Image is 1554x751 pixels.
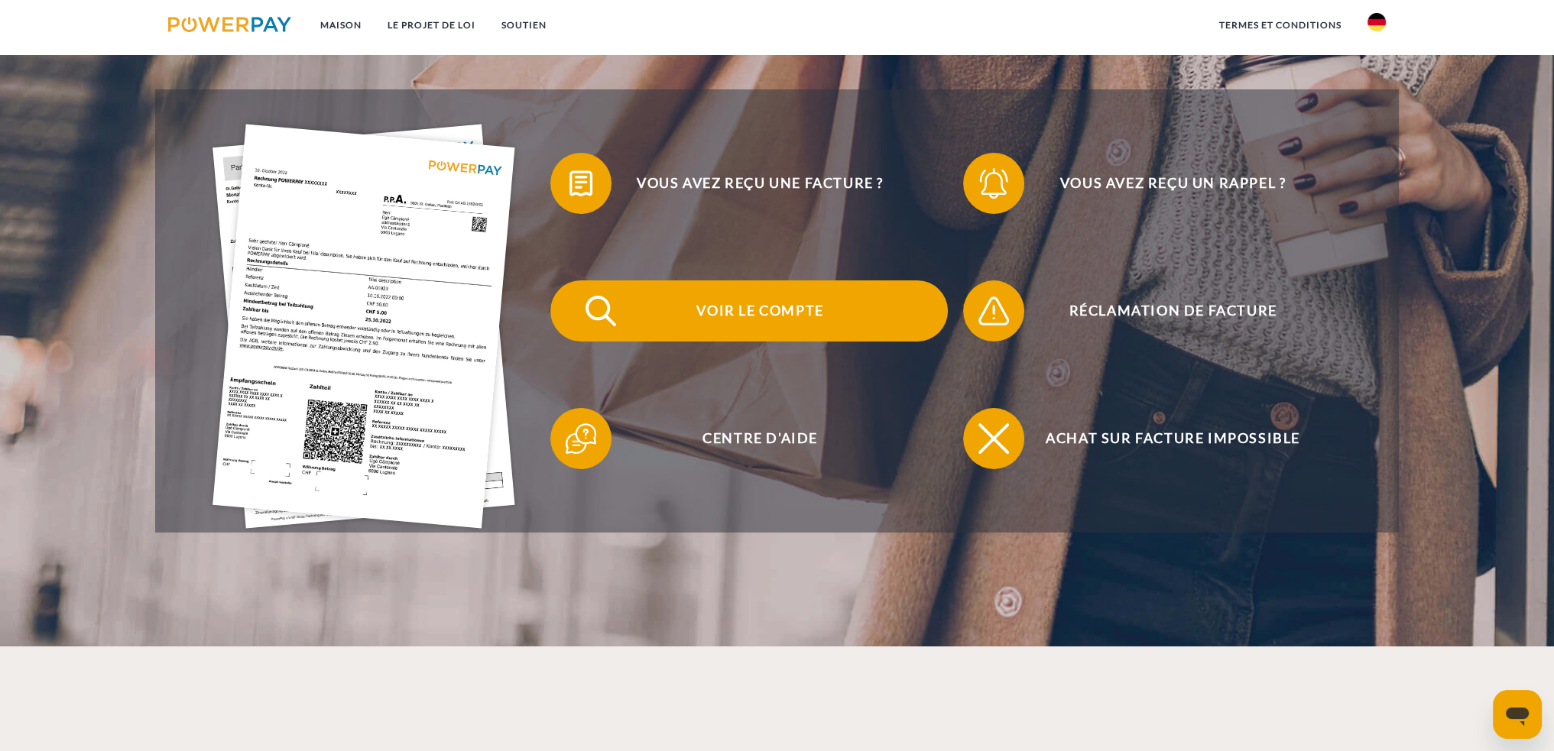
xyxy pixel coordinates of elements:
[562,419,600,458] img: qb_help.svg
[550,153,948,214] button: Vous avez reçu une facture ?
[1069,302,1277,319] font: Réclamation de facture
[550,280,948,342] button: Voir le compte
[1219,19,1342,31] font: termes et conditions
[213,125,516,529] img: single_invoice_powerpay_de.jpg
[696,302,823,319] font: Voir le compte
[702,429,818,446] font: Centre d'aide
[488,11,560,39] a: SOUTIEN
[550,408,948,469] button: Centre d'aide
[1060,174,1286,191] font: Vous avez reçu un rappel ?
[963,280,1361,342] button: Réclamation de facture
[582,292,620,330] img: qb_search.svg
[1367,13,1386,31] img: de
[1493,690,1542,739] iframe: Bouton de lancement de la fenêtre de messagerie
[963,153,1361,214] button: Vous avez reçu un rappel ?
[637,174,884,191] font: Vous avez reçu une facture ?
[375,11,488,39] a: LE PROJET DE LOI
[168,17,291,32] img: logo-powerpay.svg
[320,19,362,31] font: Maison
[975,419,1013,458] img: qb_close.svg
[562,164,600,202] img: qb_bill.svg
[307,11,375,39] a: Maison
[975,164,1013,202] img: qb_bell.svg
[1206,11,1354,39] a: termes et conditions
[975,292,1013,330] img: qb_warning.svg
[388,19,475,31] font: LE PROJET DE LOI
[1046,429,1300,446] font: Achat sur facture impossible
[501,19,547,31] font: SOUTIEN
[963,408,1361,469] button: Achat sur facture impossible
